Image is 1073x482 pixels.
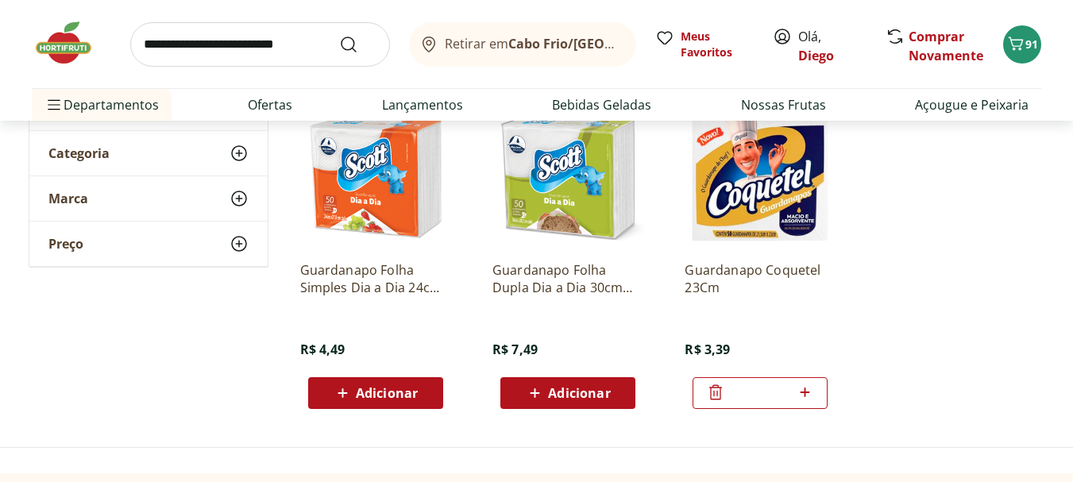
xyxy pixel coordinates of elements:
[32,19,111,67] img: Hortifruti
[915,95,1029,114] a: Açougue e Peixaria
[356,387,418,399] span: Adicionar
[548,387,610,399] span: Adicionar
[445,37,620,51] span: Retirar em
[909,28,983,64] a: Comprar Novamente
[29,131,268,175] button: Categoria
[29,222,268,266] button: Preço
[685,261,836,296] a: Guardanapo Coquetel 23Cm
[741,95,826,114] a: Nossas Frutas
[44,86,64,124] button: Menu
[552,95,651,114] a: Bebidas Geladas
[308,377,443,409] button: Adicionar
[300,341,345,358] span: R$ 4,49
[48,236,83,252] span: Preço
[798,27,869,65] span: Olá,
[48,145,110,161] span: Categoria
[300,98,451,249] img: Guardanapo Folha Simples Dia a Dia 24cm Scott 50 unidades
[44,86,159,124] span: Departamentos
[685,98,836,249] img: Guardanapo Coquetel 23Cm
[382,95,463,114] a: Lançamentos
[508,35,704,52] b: Cabo Frio/[GEOGRAPHIC_DATA]
[339,35,377,54] button: Submit Search
[492,341,538,358] span: R$ 7,49
[492,261,643,296] a: Guardanapo Folha Dupla Dia a Dia 30cm Scott 50 unidades
[29,176,268,221] button: Marca
[798,47,834,64] a: Diego
[1025,37,1038,52] span: 91
[248,95,292,114] a: Ofertas
[300,261,451,296] a: Guardanapo Folha Simples Dia a Dia 24cm Scott 50 unidades
[48,191,88,206] span: Marca
[409,22,636,67] button: Retirar emCabo Frio/[GEOGRAPHIC_DATA]
[130,22,390,67] input: search
[681,29,754,60] span: Meus Favoritos
[492,98,643,249] img: Guardanapo Folha Dupla Dia a Dia 30cm Scott 50 unidades
[500,377,635,409] button: Adicionar
[1003,25,1041,64] button: Carrinho
[685,341,730,358] span: R$ 3,39
[655,29,754,60] a: Meus Favoritos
